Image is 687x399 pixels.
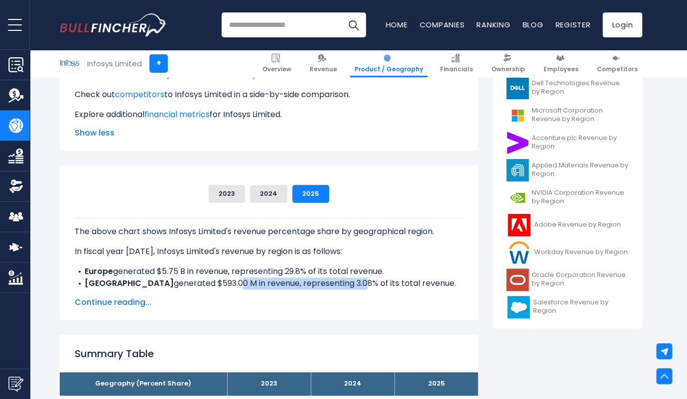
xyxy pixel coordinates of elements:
a: Register [555,19,590,30]
a: Salesforce Revenue by Region [500,293,635,321]
a: Revenue [305,50,342,77]
th: 2025 [394,372,478,396]
b: [GEOGRAPHIC_DATA] [85,277,174,289]
b: Europe [85,266,113,277]
th: 2023 [227,372,311,396]
a: Employees [539,50,583,77]
div: The for Infosys Limited is the [GEOGRAPHIC_DATA], which represents 57.92% of its total revenue. T... [75,218,463,373]
img: ADBE logo [506,214,531,236]
div: Infosys Limited [87,58,142,69]
a: Companies [419,19,464,30]
li: generated $11.17 B in revenue, representing 57.92% of its total revenue. [75,289,463,301]
img: MSFT logo [506,104,529,127]
th: 2024 [311,372,394,396]
span: Revenue [310,65,337,73]
span: Oracle Corporation Revenue by Region [532,271,629,288]
a: Applied Materials Revenue by Region [500,156,635,184]
span: Continue reading... [75,296,463,308]
span: Microsoft Corporation Revenue by Region [532,107,629,124]
p: Check out to Infosys Limited in a side-by-side comparison. [75,89,463,101]
span: Financials [440,65,473,73]
img: ACN logo [506,132,529,154]
a: Ranking [476,19,510,30]
a: Competitors [592,50,642,77]
a: Home [385,19,407,30]
a: Workday Revenue by Region [500,239,635,266]
button: Search [341,12,366,37]
img: Bullfincher logo [60,13,167,36]
p: The above chart shows Infosys Limited's revenue percentage share by geographical region. [75,226,463,238]
button: 2024 [250,185,287,203]
p: In fiscal year [DATE], Infosys Limited's revenue by region is as follows: [75,246,463,258]
h2: Summary Table [75,346,463,361]
span: Workday Revenue by Region [534,248,628,257]
a: Oracle Corporation Revenue by Region [500,266,635,293]
span: Accenture plc Revenue by Region [532,134,629,151]
b: [GEOGRAPHIC_DATA] [85,289,174,301]
img: Ownership [8,179,23,194]
img: AMAT logo [506,159,529,181]
a: competitors [115,89,164,100]
li: generated $5.75 B in revenue, representing 29.8% of its total revenue. [75,266,463,277]
span: Competitors [597,65,638,73]
th: Geography (Percent Share) [60,372,227,396]
a: Accenture plc Revenue by Region [500,129,635,156]
a: financial metrics [144,109,210,120]
span: Salesforce Revenue by Region [533,298,629,315]
a: Go to homepage [60,13,167,36]
span: Overview [262,65,291,73]
a: Product / Geography [350,50,428,77]
a: Microsoft Corporation Revenue by Region [500,102,635,129]
p: Explore additional for Infosys Limited. [75,109,463,121]
img: CRM logo [506,296,530,318]
button: 2025 [292,185,329,203]
img: WDAY logo [506,241,531,264]
a: Login [602,12,642,37]
span: Product / Geography [354,65,423,73]
span: Adobe Revenue by Region [534,221,621,229]
a: Blog [522,19,543,30]
li: generated $593.00 M in revenue, representing 3.08% of its total revenue. [75,277,463,289]
a: NVIDIA Corporation Revenue by Region [500,184,635,211]
button: 2023 [209,185,245,203]
span: Ownership [491,65,525,73]
a: Financials [436,50,477,77]
img: ORCL logo [506,268,529,291]
span: Applied Materials Revenue by Region [532,161,629,178]
a: Ownership [487,50,530,77]
img: INFY logo [60,54,79,73]
img: DELL logo [506,77,529,99]
a: Dell Technologies Revenue by Region [500,74,635,102]
a: + [149,54,168,73]
a: Adobe Revenue by Region [500,211,635,239]
img: NVDA logo [506,186,529,209]
a: Overview [258,50,296,77]
span: NVIDIA Corporation Revenue by Region [532,189,629,206]
span: Dell Technologies Revenue by Region [532,79,629,96]
span: Show less [75,127,463,139]
span: Employees [544,65,578,73]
